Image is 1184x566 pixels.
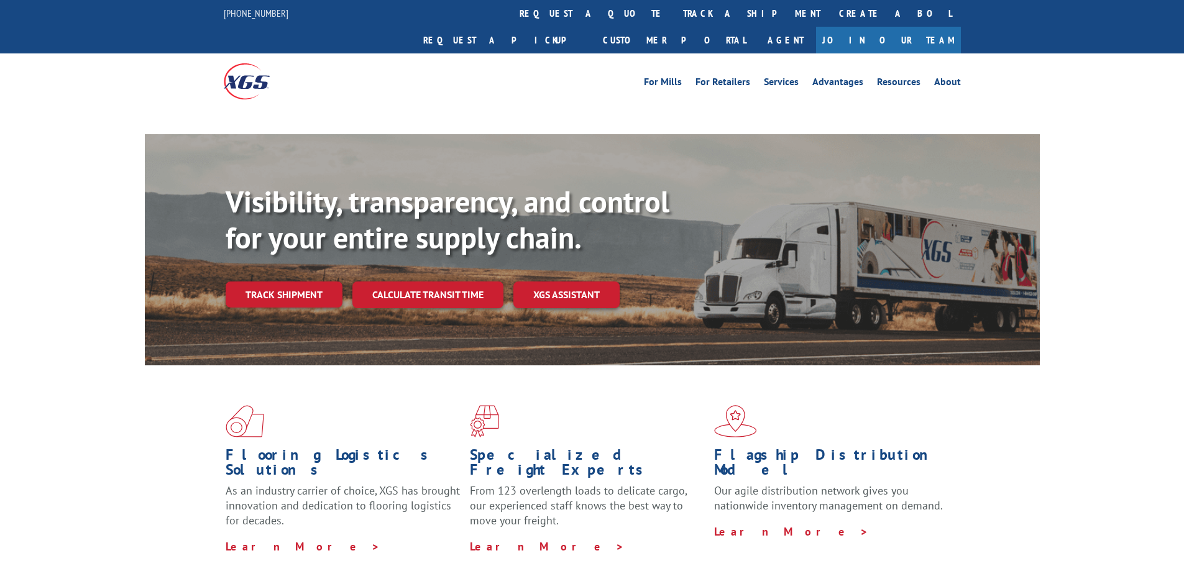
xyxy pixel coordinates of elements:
[714,405,757,437] img: xgs-icon-flagship-distribution-model-red
[470,405,499,437] img: xgs-icon-focused-on-flooring-red
[594,27,755,53] a: Customer Portal
[714,483,943,513] span: Our agile distribution network gives you nationwide inventory management on demand.
[226,182,669,257] b: Visibility, transparency, and control for your entire supply chain.
[226,281,342,308] a: Track shipment
[470,539,625,554] a: Learn More >
[470,483,705,539] p: From 123 overlength loads to delicate cargo, our experienced staff knows the best way to move you...
[934,77,961,91] a: About
[224,7,288,19] a: [PHONE_NUMBER]
[226,483,460,527] span: As an industry carrier of choice, XGS has brought innovation and dedication to flooring logistics...
[513,281,620,308] a: XGS ASSISTANT
[816,27,961,53] a: Join Our Team
[226,447,461,483] h1: Flooring Logistics Solutions
[470,447,705,483] h1: Specialized Freight Experts
[714,524,869,539] a: Learn More >
[877,77,920,91] a: Resources
[764,77,799,91] a: Services
[226,405,264,437] img: xgs-icon-total-supply-chain-intelligence-red
[226,539,380,554] a: Learn More >
[352,281,503,308] a: Calculate transit time
[695,77,750,91] a: For Retailers
[755,27,816,53] a: Agent
[714,447,949,483] h1: Flagship Distribution Model
[812,77,863,91] a: Advantages
[414,27,594,53] a: Request a pickup
[644,77,682,91] a: For Mills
